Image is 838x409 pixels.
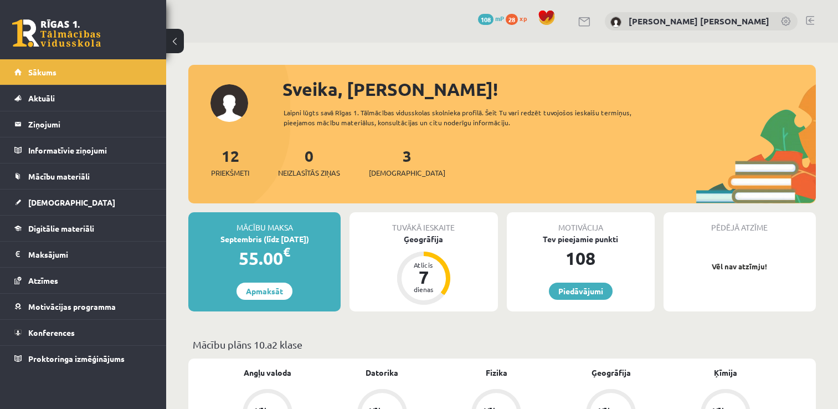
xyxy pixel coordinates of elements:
a: Motivācijas programma [14,294,152,319]
a: Mācību materiāli [14,163,152,189]
a: 28 xp [506,14,532,23]
p: Vēl nav atzīmju! [669,261,810,272]
span: mP [495,14,504,23]
span: Motivācijas programma [28,301,116,311]
a: Angļu valoda [244,367,291,379]
span: Proktoringa izmēģinājums [28,354,125,364]
a: [DEMOGRAPHIC_DATA] [14,190,152,215]
a: Aktuāli [14,85,152,111]
span: [DEMOGRAPHIC_DATA] [28,197,115,207]
span: 28 [506,14,518,25]
div: Tev pieejamie punkti [507,233,655,245]
span: Neizlasītās ziņas [278,167,340,178]
a: Apmaksāt [237,283,292,300]
div: Pēdējā atzīme [664,212,816,233]
a: Datorika [366,367,398,379]
a: Ģeogrāfija Atlicis 7 dienas [349,233,497,306]
div: 108 [507,245,655,272]
legend: Maksājumi [28,242,152,267]
a: 3[DEMOGRAPHIC_DATA] [369,146,445,178]
a: Sākums [14,59,152,85]
div: Mācību maksa [188,212,341,233]
span: Digitālie materiāli [28,223,94,233]
span: Konferences [28,328,75,338]
span: xp [520,14,527,23]
div: Laipni lūgts savā Rīgas 1. Tālmācības vidusskolas skolnieka profilā. Šeit Tu vari redzēt tuvojošo... [284,108,660,127]
span: Atzīmes [28,275,58,285]
span: 108 [478,14,493,25]
legend: Ziņojumi [28,111,152,137]
div: 55.00 [188,245,341,272]
div: Septembris (līdz [DATE]) [188,233,341,245]
p: Mācību plāns 10.a2 klase [193,337,811,352]
a: 12Priekšmeti [211,146,249,178]
a: Fizika [486,367,507,379]
img: Endija Elizabete Zēvalde [610,17,621,28]
a: Rīgas 1. Tālmācības vidusskola [12,19,101,47]
a: Digitālie materiāli [14,216,152,241]
a: Piedāvājumi [549,283,613,300]
span: € [283,244,290,260]
div: Ģeogrāfija [349,233,497,245]
a: 108 mP [478,14,504,23]
span: [DEMOGRAPHIC_DATA] [369,167,445,178]
legend: Informatīvie ziņojumi [28,137,152,163]
a: 0Neizlasītās ziņas [278,146,340,178]
a: Ģeogrāfija [592,367,631,379]
a: Konferences [14,320,152,345]
a: Ķīmija [714,367,737,379]
a: Ziņojumi [14,111,152,137]
a: [PERSON_NAME] [PERSON_NAME] [629,16,769,27]
div: 7 [407,268,440,286]
a: Maksājumi [14,242,152,267]
div: Sveika, [PERSON_NAME]! [282,76,816,103]
span: Mācību materiāli [28,171,90,181]
div: dienas [407,286,440,293]
a: Informatīvie ziņojumi [14,137,152,163]
a: Proktoringa izmēģinājums [14,346,152,371]
div: Atlicis [407,262,440,268]
div: Motivācija [507,212,655,233]
span: Sākums [28,67,56,77]
div: Tuvākā ieskaite [349,212,497,233]
span: Priekšmeti [211,167,249,178]
a: Atzīmes [14,268,152,293]
span: Aktuāli [28,93,55,103]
